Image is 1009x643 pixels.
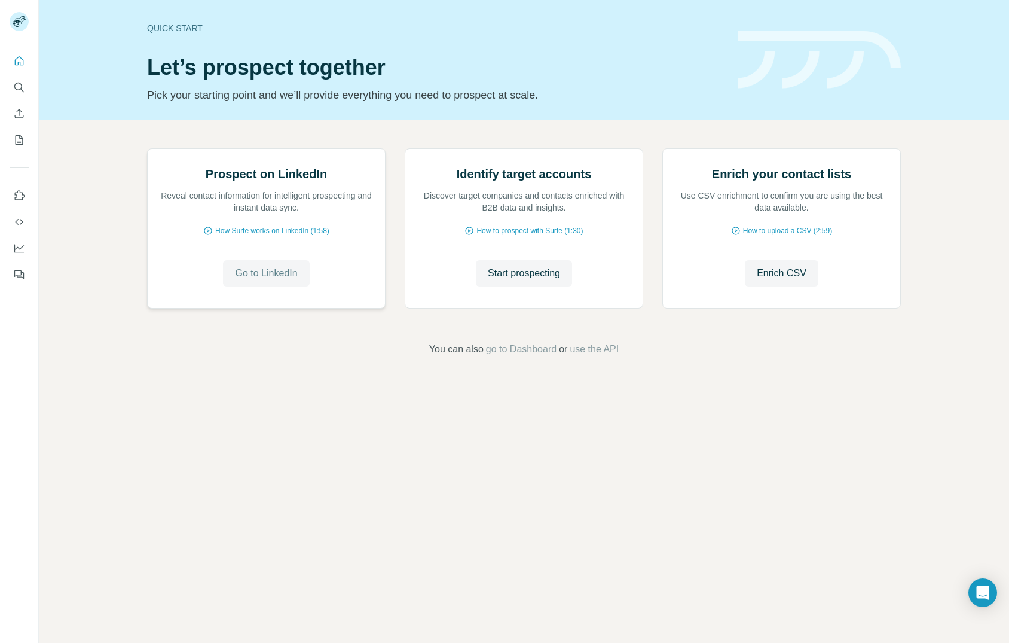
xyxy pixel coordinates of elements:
span: Start prospecting [488,266,560,281]
p: Discover target companies and contacts enriched with B2B data and insights. [417,190,631,214]
h2: Identify target accounts [457,166,592,182]
p: Use CSV enrichment to confirm you are using the best data available. [675,190,888,214]
button: Enrich CSV [10,103,29,124]
h1: Let’s prospect together [147,56,723,80]
button: My lists [10,129,29,151]
button: Feedback [10,264,29,285]
span: How Surfe works on LinkedIn (1:58) [215,225,329,236]
div: Quick start [147,22,723,34]
button: Search [10,77,29,98]
h2: Enrich your contact lists [712,166,851,182]
h2: Prospect on LinkedIn [206,166,327,182]
button: Enrich CSV [745,260,818,287]
button: use the API [570,342,619,356]
div: Open Intercom Messenger [968,578,997,607]
img: banner [738,31,901,89]
p: Pick your starting point and we’ll provide everything you need to prospect at scale. [147,87,723,103]
span: How to upload a CSV (2:59) [743,225,832,236]
span: How to prospect with Surfe (1:30) [476,225,583,236]
button: Quick start [10,50,29,72]
span: Enrich CSV [757,266,806,281]
button: Dashboard [10,237,29,259]
p: Reveal contact information for intelligent prospecting and instant data sync. [160,190,373,214]
span: Go to LinkedIn [235,266,297,281]
button: Use Surfe on LinkedIn [10,185,29,206]
button: Use Surfe API [10,211,29,233]
span: or [559,342,567,356]
button: Start prospecting [476,260,572,287]
button: Go to LinkedIn [223,260,309,287]
button: go to Dashboard [486,342,557,356]
span: You can also [429,342,484,356]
